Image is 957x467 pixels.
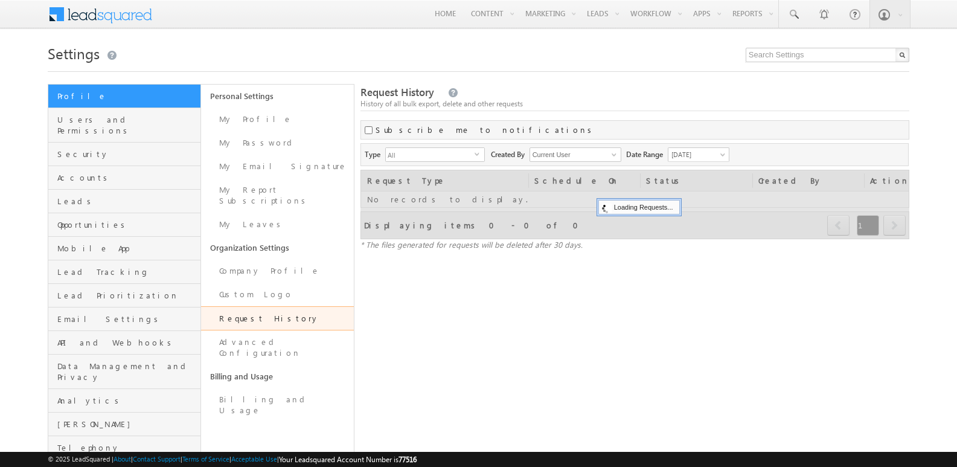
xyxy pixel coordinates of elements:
[201,85,354,108] a: Personal Settings
[48,43,100,63] span: Settings
[57,266,197,277] span: Lead Tracking
[598,200,680,214] div: Loading Requests...
[57,314,197,324] span: Email Settings
[626,147,668,160] span: Date Range
[530,147,621,162] input: Type to Search
[57,361,197,382] span: Data Management and Privacy
[201,330,354,365] a: Advanced Configuration
[201,131,354,155] a: My Password
[57,219,197,230] span: Opportunities
[201,178,354,213] a: My Report Subscriptions
[668,149,726,160] span: [DATE]
[57,172,197,183] span: Accounts
[201,365,354,388] a: Billing and Usage
[133,455,181,463] a: Contact Support
[57,196,197,207] span: Leads
[57,91,197,101] span: Profile
[48,213,200,237] a: Opportunities
[201,213,354,236] a: My Leaves
[57,442,197,453] span: Telephony
[57,243,197,254] span: Mobile App
[48,85,200,108] a: Profile
[605,149,620,161] a: Show All Items
[57,337,197,348] span: API and Webhooks
[48,143,200,166] a: Security
[48,389,200,413] a: Analytics
[386,148,475,161] span: All
[48,331,200,355] a: API and Webhooks
[48,355,200,389] a: Data Management and Privacy
[385,147,485,162] div: All
[475,151,484,156] span: select
[668,147,729,162] a: [DATE]
[48,413,200,436] a: [PERSON_NAME]
[201,283,354,306] a: Custom Logo
[57,114,197,136] span: Users and Permissions
[279,455,417,464] span: Your Leadsquared Account Number is
[48,166,200,190] a: Accounts
[48,260,200,284] a: Lead Tracking
[201,155,354,178] a: My Email Signature
[201,236,354,259] a: Organization Settings
[360,98,909,109] div: History of all bulk export, delete and other requests
[48,284,200,308] a: Lead Prioritization
[491,147,530,160] span: Created By
[57,419,197,430] span: [PERSON_NAME]
[57,290,197,301] span: Lead Prioritization
[201,306,354,330] a: Request History
[48,454,417,465] span: © 2025 LeadSquared | | | | |
[231,455,277,463] a: Acceptable Use
[48,237,200,260] a: Mobile App
[57,149,197,159] span: Security
[182,455,229,463] a: Terms of Service
[48,308,200,331] a: Email Settings
[398,455,417,464] span: 77516
[201,108,354,131] a: My Profile
[201,388,354,422] a: Billing and Usage
[365,147,385,160] span: Type
[114,455,131,463] a: About
[746,48,909,62] input: Search Settings
[48,108,200,143] a: Users and Permissions
[48,436,200,460] a: Telephony
[57,395,197,406] span: Analytics
[376,124,596,135] label: Subscribe me to notifications
[360,239,583,250] span: * The files generated for requests will be deleted after 30 days.
[48,190,200,213] a: Leads
[201,259,354,283] a: Company Profile
[360,85,434,99] span: Request History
